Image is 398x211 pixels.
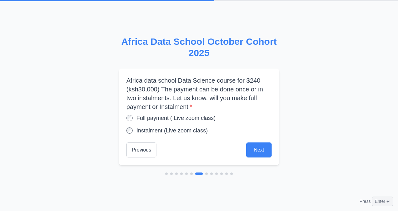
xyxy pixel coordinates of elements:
[126,76,272,111] label: Africa data school Data Science course for $240 (ksh30,000) The payment can be done once or in tw...
[119,36,279,59] h2: Africa Data School October Cohort 2025
[372,197,393,206] span: Enter ↵
[360,197,393,206] div: Press
[126,142,156,157] button: Previous
[136,114,216,122] label: Full payment ( Live zoom class)
[136,126,208,135] label: Instalment (Live zoom class)
[246,142,272,157] button: Next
